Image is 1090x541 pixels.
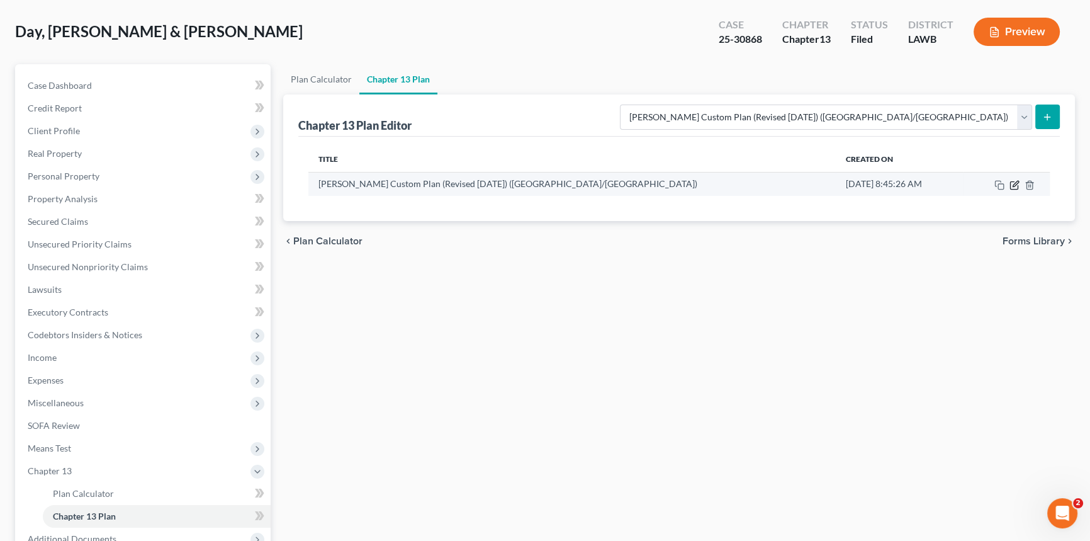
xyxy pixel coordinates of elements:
span: Credit Report [28,103,82,113]
a: Credit Report [18,97,271,120]
span: Secured Claims [28,216,88,227]
i: chevron_right [1065,236,1075,246]
span: Chapter 13 [28,465,72,476]
button: Forms Library chevron_right [1003,236,1075,246]
a: Case Dashboard [18,74,271,97]
span: Expenses [28,375,64,385]
span: Plan Calculator [293,236,362,246]
a: Plan Calculator [43,482,271,505]
span: Plan Calculator [53,488,114,499]
span: Personal Property [28,171,99,181]
span: Real Property [28,148,82,159]
a: Chapter 13 Plan [43,505,271,528]
span: SOFA Review [28,420,80,431]
span: 2 [1073,498,1083,508]
th: Title [308,147,836,172]
div: Chapter [782,18,831,32]
span: Unsecured Nonpriority Claims [28,261,148,272]
span: Property Analysis [28,193,98,204]
span: Forms Library [1003,236,1065,246]
div: Case [719,18,762,32]
span: Means Test [28,443,71,453]
a: Secured Claims [18,210,271,233]
span: Lawsuits [28,284,62,295]
div: Chapter 13 Plan Editor [298,118,412,133]
a: Executory Contracts [18,301,271,324]
i: chevron_left [283,236,293,246]
span: Day, [PERSON_NAME] & [PERSON_NAME] [15,22,303,40]
td: [PERSON_NAME] Custom Plan (Revised [DATE]) ([GEOGRAPHIC_DATA]/[GEOGRAPHIC_DATA]) [308,172,836,196]
span: 13 [819,33,831,45]
div: LAWB [908,32,953,47]
a: Lawsuits [18,278,271,301]
th: Created On [836,147,963,172]
a: Unsecured Priority Claims [18,233,271,256]
span: Income [28,352,57,363]
span: Chapter 13 Plan [53,511,116,521]
div: Filed [851,32,888,47]
a: Chapter 13 Plan [359,64,437,94]
div: 25-30868 [719,32,762,47]
button: chevron_left Plan Calculator [283,236,362,246]
a: Property Analysis [18,188,271,210]
td: [DATE] 8:45:26 AM [836,172,963,196]
iframe: Intercom live chat [1047,498,1077,528]
div: District [908,18,953,32]
span: Codebtors Insiders & Notices [28,329,142,340]
span: Unsecured Priority Claims [28,239,132,249]
div: Status [851,18,888,32]
span: Case Dashboard [28,80,92,91]
a: SOFA Review [18,414,271,437]
span: Client Profile [28,125,80,136]
a: Unsecured Nonpriority Claims [18,256,271,278]
button: Preview [974,18,1060,46]
div: Chapter [782,32,831,47]
span: Executory Contracts [28,307,108,317]
a: Plan Calculator [283,64,359,94]
span: Miscellaneous [28,397,84,408]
